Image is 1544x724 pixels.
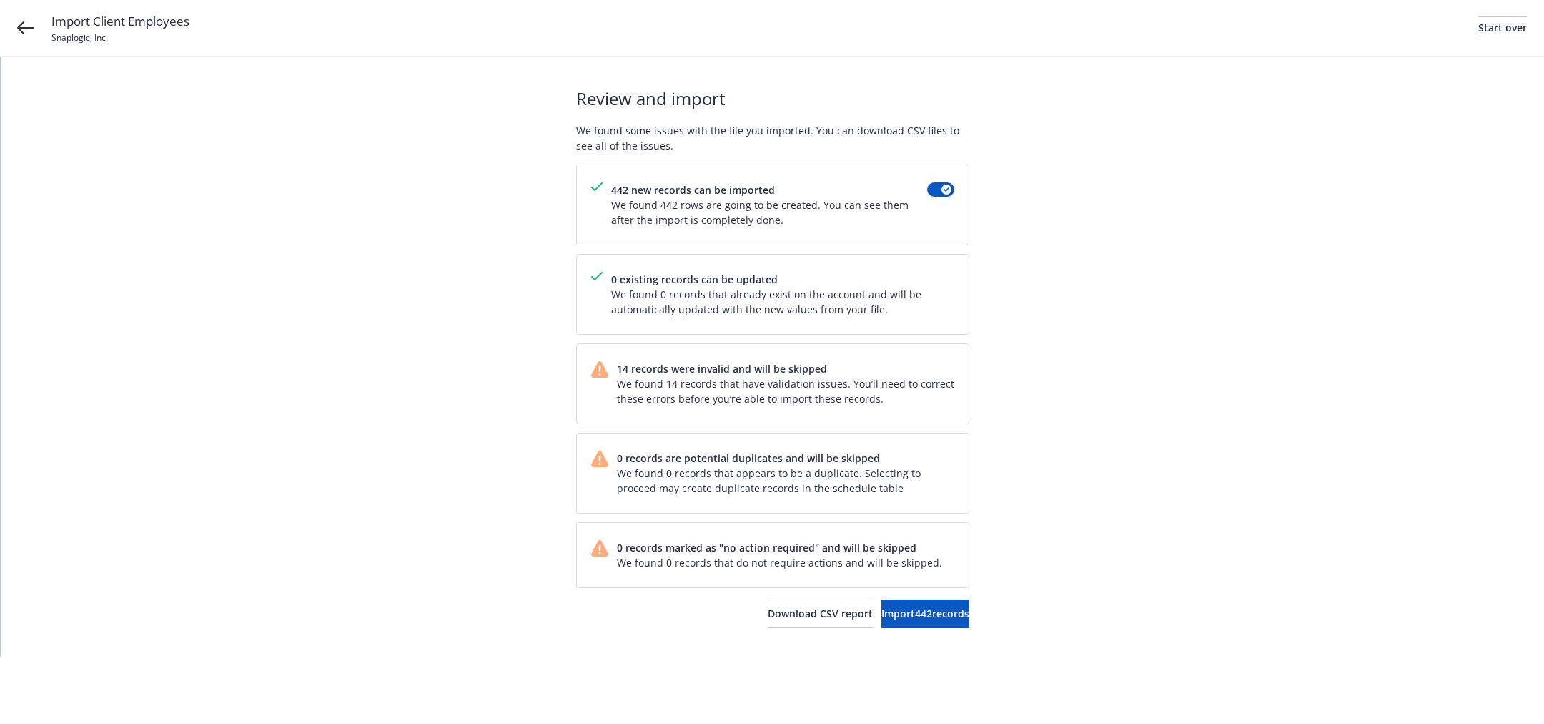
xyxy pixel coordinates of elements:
[51,31,108,44] span: Snaplogic, Inc.
[617,540,942,555] span: 0 records marked as "no action required" and will be skipped
[576,123,969,153] span: We found some issues with the file you imported. You can download CSV files to see all of the iss...
[617,466,954,496] span: We found 0 records that appears to be a duplicate. Selecting to proceed may create duplicate reco...
[617,361,954,376] span: 14 records were invalid and will be skipped
[1478,16,1527,39] a: Start over
[617,451,954,466] span: 0 records are potential duplicates and will be skipped
[611,272,954,287] span: 0 existing records can be updated
[611,197,927,228] span: We found 442 rows are going to be created. You can see them after the import is completely done.
[617,376,954,406] span: We found 14 records that have validation issues. You’ll need to correct these errors before you’r...
[768,607,873,620] span: Download CSV report
[611,287,954,317] span: We found 0 records that already exist on the account and will be automatically updated with the n...
[617,555,942,570] span: We found 0 records that do not require actions and will be skipped.
[1478,17,1527,39] div: Start over
[881,607,969,620] span: Import 442 records
[768,600,873,628] button: Download CSV report
[881,600,969,628] button: Import442records
[576,86,969,112] span: Review and import
[611,182,927,197] span: 442 new records can be imported
[51,12,189,31] span: Import Client Employees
